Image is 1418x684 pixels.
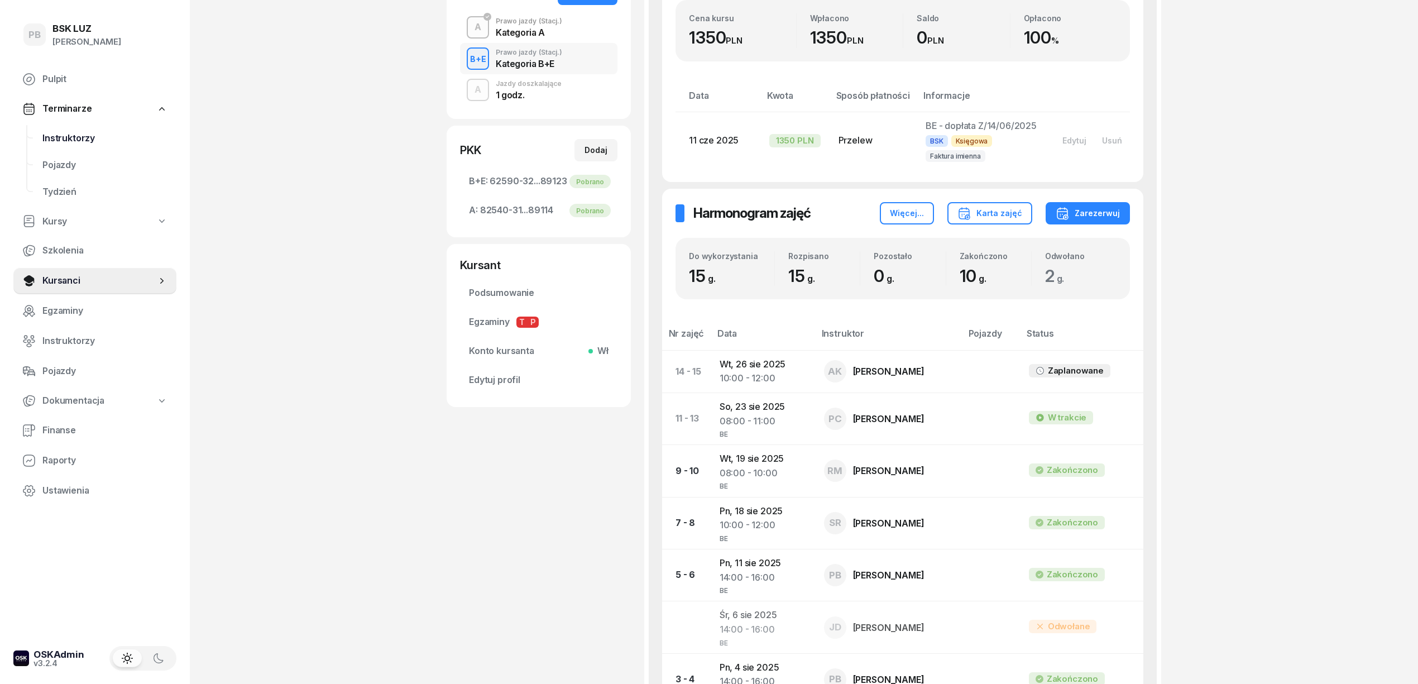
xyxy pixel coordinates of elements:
[469,373,609,388] span: Edytuj profil
[13,650,29,666] img: logo-xs-dark@2x.png
[689,251,774,261] div: Do wykorzystania
[662,445,711,497] td: 9 - 10
[960,266,992,286] span: 10
[720,428,806,438] div: BE
[853,675,924,684] div: [PERSON_NAME]
[42,453,167,468] span: Raporty
[807,273,815,284] small: g.
[788,251,860,261] div: Rozpisano
[769,134,821,147] div: 1350 PLN
[496,28,562,37] div: Kategoria A
[466,52,491,66] div: B+E
[887,273,894,284] small: g.
[1045,251,1117,261] div: Odwołano
[827,466,842,476] span: RM
[979,273,986,284] small: g.
[720,623,806,637] div: 14:00 - 16:00
[539,18,562,25] span: (Stacj.)
[853,367,924,376] div: [PERSON_NAME]
[689,27,796,48] div: 1350
[1047,515,1098,530] div: Zakończono
[720,533,806,542] div: BE
[711,601,815,653] td: Śr, 6 sie 2025
[689,13,796,23] div: Cena kursu
[42,102,92,116] span: Terminarze
[33,650,84,659] div: OSKAdmin
[711,497,815,549] td: Pn, 18 sie 2025
[460,12,617,43] button: APrawo jazdy(Stacj.)Kategoria A
[460,74,617,106] button: AJazdy doszkalające1 godz.
[42,185,167,199] span: Tydzień
[469,315,609,329] span: Egzaminy
[1024,27,1117,48] div: 100
[13,96,176,122] a: Terminarze
[496,90,562,99] div: 1 godz.
[42,214,67,229] span: Kursy
[13,447,176,474] a: Raporty
[1094,131,1130,150] button: Usuń
[720,585,806,594] div: BE
[460,280,617,307] a: Podsumowanie
[926,120,1037,131] span: BE - dopłata Z/14/06/2025
[662,393,711,444] td: 11 - 13
[711,326,815,350] th: Data
[13,388,176,414] a: Dokumentacja
[13,417,176,444] a: Finanse
[828,414,842,424] span: PC
[927,35,944,46] small: PLN
[1055,131,1094,150] button: Edytuj
[711,350,815,393] td: Wt, 26 sie 2025
[693,204,811,222] h2: Harmonogram zajęć
[42,131,167,146] span: Instruktorzy
[880,202,934,224] button: Więcej...
[1048,363,1104,378] div: Zaplanowane
[726,35,742,46] small: PLN
[42,304,167,318] span: Egzaminy
[13,237,176,264] a: Szkolenia
[874,251,945,261] div: Pozostało
[853,466,924,475] div: [PERSON_NAME]
[926,135,948,147] span: BSK
[662,549,711,601] td: 5 - 6
[52,24,121,34] div: BSK LUZ
[829,623,841,632] span: JD
[460,142,481,158] div: PKK
[42,274,156,288] span: Kursanci
[689,266,721,286] span: 15
[711,549,815,601] td: Pn, 11 sie 2025
[1047,463,1098,477] div: Zakończono
[42,484,167,498] span: Ustawienia
[828,367,842,376] span: AK
[469,344,609,358] span: Konto kursanta
[926,150,985,162] span: Faktura imienna
[711,393,815,444] td: So, 23 sie 2025
[569,175,611,188] div: Pobrano
[516,317,528,328] span: T
[853,519,924,528] div: [PERSON_NAME]
[1056,207,1120,220] div: Zarezerwuj
[467,47,489,70] button: B+E
[496,49,562,56] div: Prawo jazdy
[496,59,562,68] div: Kategoria B+E
[467,79,489,101] button: A
[496,18,562,25] div: Prawo jazdy
[52,35,121,49] div: [PERSON_NAME]
[1102,136,1122,145] div: Usuń
[469,174,487,189] span: B+E:
[33,152,176,179] a: Pojazdy
[13,328,176,355] a: Instruktorzy
[720,480,806,490] div: BE
[460,197,617,224] a: A:82540-31...89114Pobrano
[469,203,609,218] span: 82540-31...89114
[28,30,41,40] span: PB
[810,13,903,23] div: Wpłacono
[33,179,176,205] a: Tydzień
[460,367,617,394] a: Edytuj profil
[1020,326,1143,350] th: Status
[829,571,841,580] span: PB
[839,133,908,148] div: Przelew
[962,326,1020,350] th: Pojazdy
[1029,411,1094,424] div: W trakcie
[469,174,609,189] span: 62590-32...89123
[947,202,1032,224] button: Karta zajęć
